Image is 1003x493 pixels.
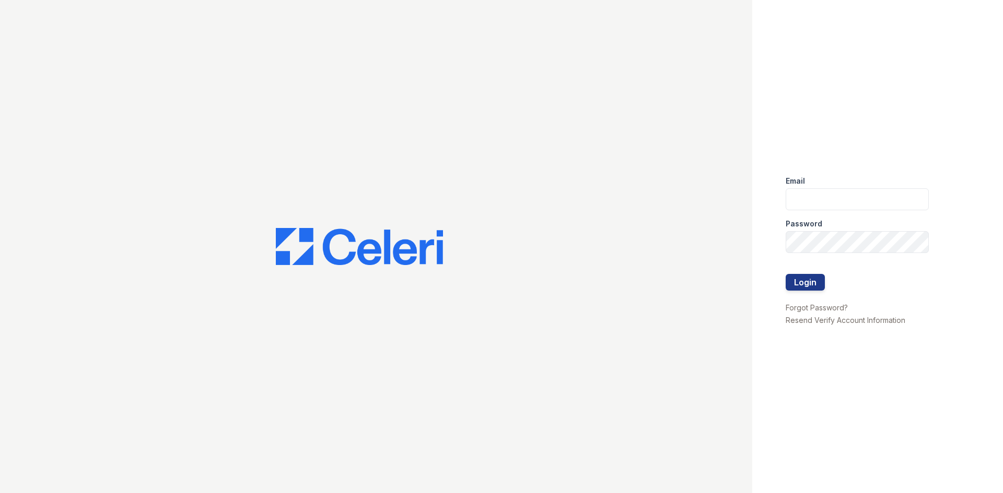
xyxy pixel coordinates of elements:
[786,219,822,229] label: Password
[786,303,848,312] a: Forgot Password?
[786,316,905,324] a: Resend Verify Account Information
[276,228,443,266] img: CE_Logo_Blue-a8612792a0a2168367f1c8372b55b34899dd931a85d93a1a3d3e32e68fde9ad4.png
[786,274,825,291] button: Login
[786,176,805,186] label: Email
